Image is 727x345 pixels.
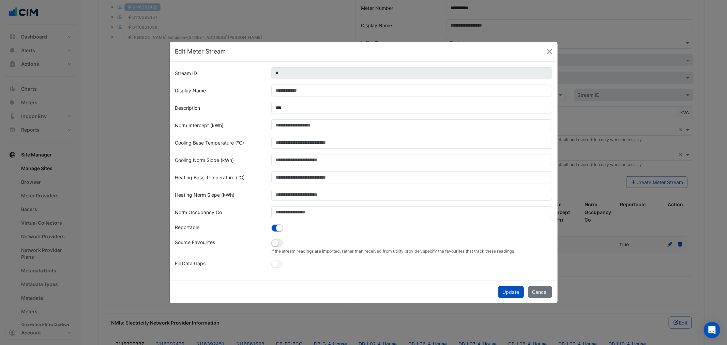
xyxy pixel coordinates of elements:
label: Fill Data Gaps [175,260,206,269]
button: Cancel [528,286,552,298]
label: Cooling Norm Slope (kWh) [175,154,234,166]
div: Open Intercom Messenger [704,322,720,338]
label: Norm Intercept (kWh) [175,119,224,131]
label: Heating Norm Slope (kWh) [175,189,235,201]
small: If the stream readings are imported, rather than received from utility provider, specify the favo... [271,248,552,254]
h5: Edit Meter Stream [175,47,226,56]
label: Source Favourites [175,239,215,248]
button: Update [498,286,524,298]
label: Heating Base Temperature (°C) [175,171,245,183]
label: Description [175,102,200,114]
button: Close [545,46,555,57]
label: Reportable [175,224,200,233]
label: Norm Occupancy Co [175,206,222,218]
label: Display Name [175,85,206,96]
label: Stream ID [175,67,197,79]
label: Cooling Base Temperature (°C) [175,137,244,149]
